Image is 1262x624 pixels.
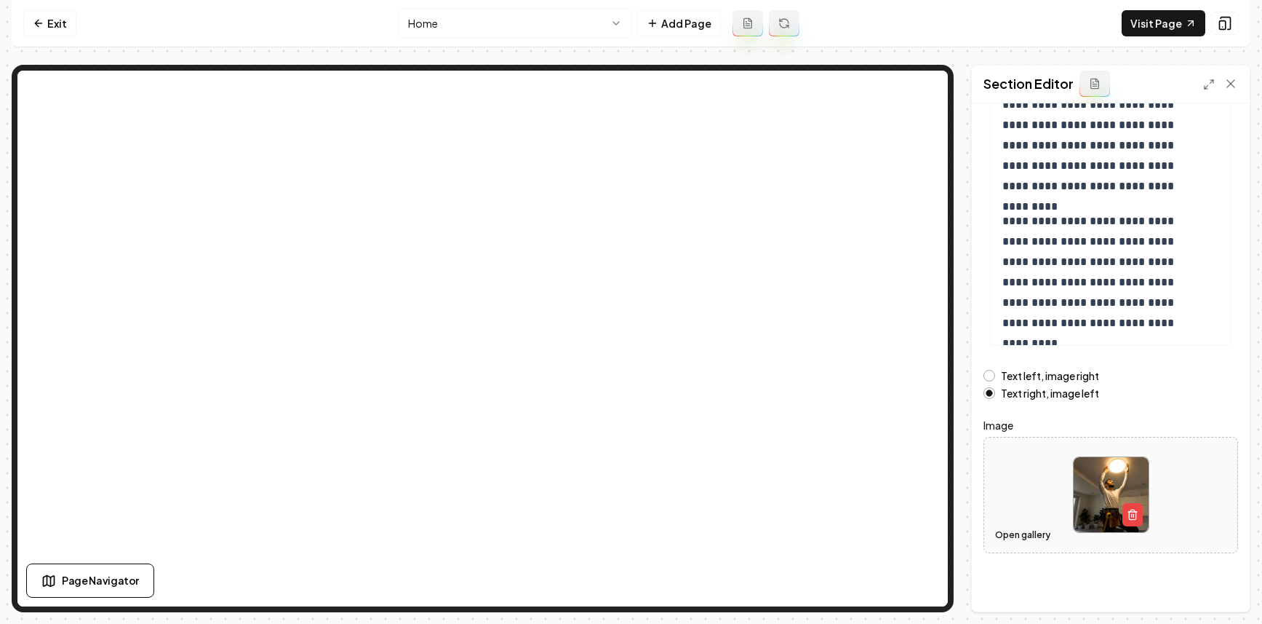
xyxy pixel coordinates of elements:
a: Exit [23,10,76,36]
button: Add admin section prompt [1079,71,1110,97]
span: Page Navigator [62,573,139,588]
button: Add Page [637,10,721,36]
button: Open gallery [990,524,1055,547]
button: Page Navigator [26,564,154,598]
a: Visit Page [1122,10,1205,36]
img: image [1074,457,1149,532]
h2: Section Editor [983,74,1074,94]
label: Image [983,416,1238,434]
button: Add admin page prompt [732,10,763,36]
label: Text right, image left [1001,388,1099,398]
button: Regenerate page [769,10,799,36]
label: Text left, image right [1001,371,1099,381]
